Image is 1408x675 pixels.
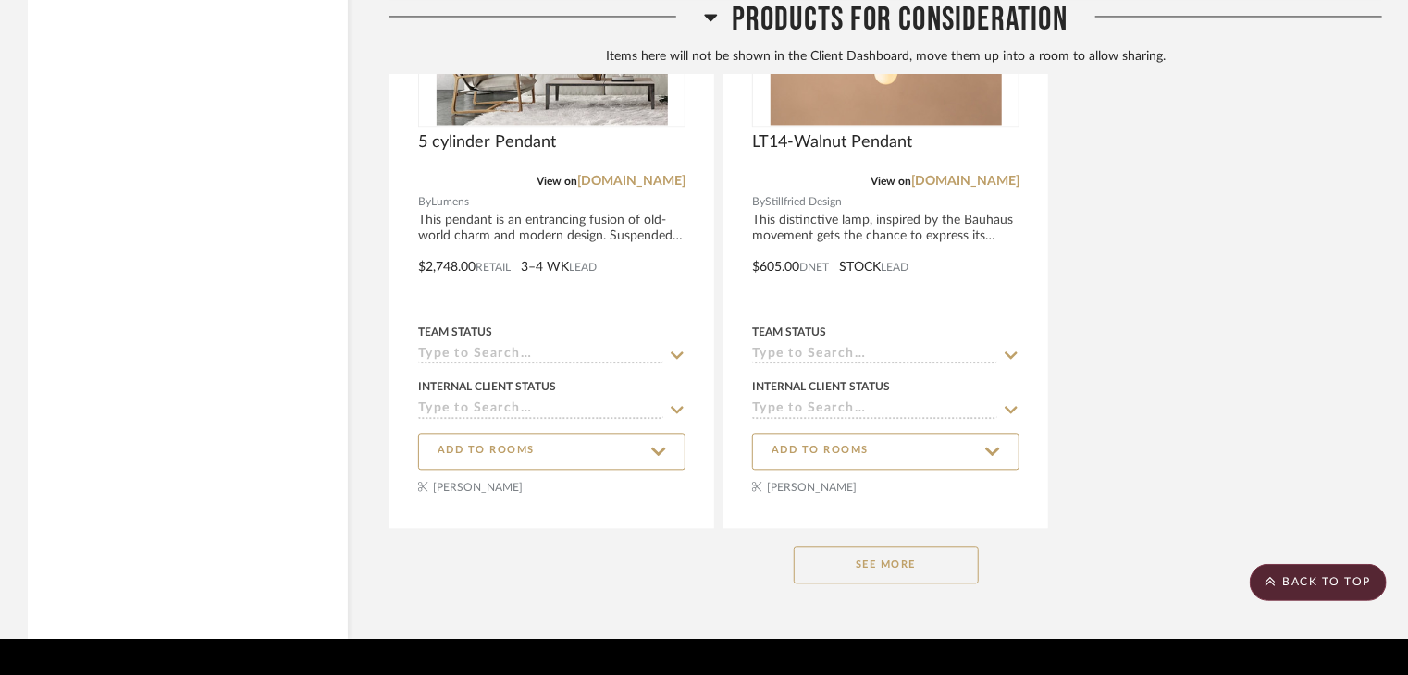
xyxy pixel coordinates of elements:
[794,546,979,583] button: See More
[389,47,1382,67] div: Items here will not be shown in the Client Dashboard, move them up into a room to allow sharing.
[537,176,577,187] span: View on
[418,132,556,153] span: 5 cylinder Pendant
[752,378,890,395] div: Internal Client Status
[431,193,469,211] span: Lumens
[1250,564,1387,601] scroll-to-top-button: BACK TO TOP
[418,324,492,340] div: Team Status
[418,193,431,211] span: By
[438,443,535,459] span: ADD TO ROOMS
[752,132,912,153] span: LT14-Walnut Pendant
[752,347,997,364] input: Type to Search…
[418,347,663,364] input: Type to Search…
[418,433,685,470] button: ADD TO ROOMS
[752,401,997,419] input: Type to Search…
[752,324,826,340] div: Team Status
[577,175,685,188] a: [DOMAIN_NAME]
[911,175,1019,188] a: [DOMAIN_NAME]
[752,433,1019,470] button: ADD TO ROOMS
[772,443,869,459] span: ADD TO ROOMS
[765,193,842,211] span: Stillfried Design
[418,378,556,395] div: Internal Client Status
[871,176,911,187] span: View on
[418,401,663,419] input: Type to Search…
[752,193,765,211] span: By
